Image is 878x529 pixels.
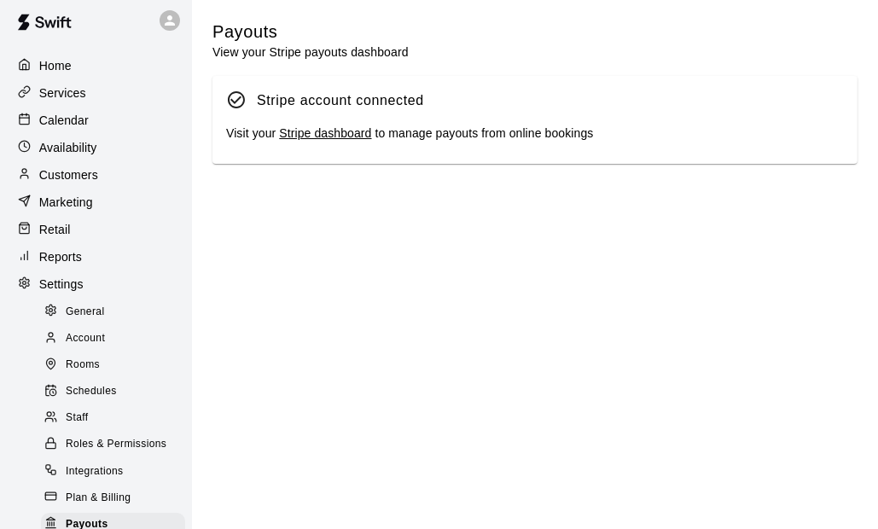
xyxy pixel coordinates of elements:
[39,139,97,156] p: Availability
[39,57,72,74] p: Home
[41,352,192,379] a: Rooms
[41,458,192,485] a: Integrations
[39,166,98,183] p: Customers
[257,90,424,112] div: Stripe account connected
[212,44,409,61] p: View your Stripe payouts dashboard
[39,84,86,102] p: Services
[14,53,178,78] a: Home
[14,217,178,242] a: Retail
[41,460,185,484] div: Integrations
[41,433,185,456] div: Roles & Permissions
[66,490,131,507] span: Plan & Billing
[66,436,166,453] span: Roles & Permissions
[14,108,178,133] a: Calendar
[39,112,89,129] p: Calendar
[39,276,84,293] p: Settings
[14,271,178,297] a: Settings
[14,135,178,160] a: Availability
[39,194,93,211] p: Marketing
[14,162,178,188] a: Customers
[226,125,844,143] div: Visit your to manage payouts from online bookings
[14,244,178,270] a: Reports
[66,357,100,374] span: Rooms
[41,406,185,430] div: Staff
[39,248,82,265] p: Reports
[41,353,185,377] div: Rooms
[14,189,178,215] a: Marketing
[41,300,185,324] div: General
[41,299,192,325] a: General
[41,485,192,511] a: Plan & Billing
[41,380,185,404] div: Schedules
[66,330,105,347] span: Account
[39,221,71,238] p: Retail
[66,410,88,427] span: Staff
[41,405,192,432] a: Staff
[279,126,371,140] a: Stripe dashboard
[66,304,105,321] span: General
[41,327,185,351] div: Account
[41,379,192,405] a: Schedules
[41,325,192,352] a: Account
[14,80,178,106] a: Services
[41,486,185,510] div: Plan & Billing
[212,20,409,44] h5: Payouts
[66,463,124,480] span: Integrations
[66,383,117,400] span: Schedules
[41,432,192,458] a: Roles & Permissions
